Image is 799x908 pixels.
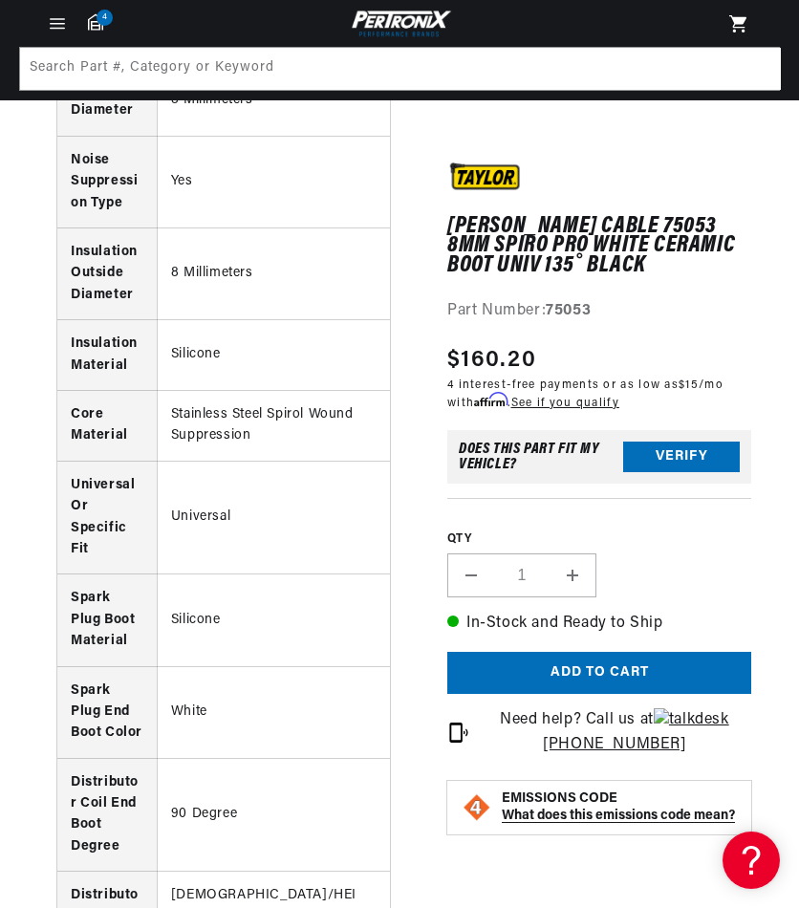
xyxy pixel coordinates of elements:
[157,666,390,758] td: White
[157,228,390,320] td: 8 Millimeters
[459,442,623,472] div: Does This part fit My vehicle?
[511,397,619,408] a: See if you qualify - Learn more about Affirm Financing (opens in modal)
[546,303,591,318] strong: 75053
[157,66,390,137] td: 8 Millimeters
[737,48,779,90] button: Search Part #, Category or Keyword
[447,299,751,324] div: Part Number:
[157,320,390,391] td: Silicone
[462,792,492,823] img: Emissions code
[447,531,751,548] label: QTY
[57,66,157,137] th: Outside Diameter
[347,8,452,39] img: Pertronix
[157,758,390,872] td: 90 Degree
[502,809,735,823] strong: What does this emissions code mean?
[20,48,781,90] input: Search Part #, Category or Keyword
[679,378,699,390] span: $15
[57,574,157,666] th: Spark Plug Boot Material
[447,651,751,694] button: Add to cart
[478,708,751,757] p: Need help? Call us at
[474,392,507,406] span: Affirm
[36,13,78,34] summary: Menu
[447,612,751,637] p: In-Stock and Ready to Ship
[57,136,157,227] th: Noise Suppression Type
[57,228,157,320] th: Insulation Outside Diameter
[57,461,157,574] th: Universal Or Specific Fit
[447,342,536,377] span: $160.20
[97,10,113,26] span: 4
[157,461,390,574] td: Universal
[623,442,740,472] button: Verify
[654,708,729,733] img: talkdesk
[157,574,390,666] td: Silicone
[88,13,103,31] a: 4
[447,377,751,411] p: 4 interest-free payments or as low as /mo with .
[502,790,737,825] button: EMISSIONS CODEWhat does this emissions code mean?
[447,217,751,275] h1: [PERSON_NAME] Cable 75053 8mm Spiro Pro White Ceramic Boot Univ 135˚ Black
[502,791,617,806] strong: EMISSIONS CODE
[57,758,157,872] th: Distributor Coil End Boot Degree
[157,136,390,227] td: Yes
[157,390,390,461] td: Stainless Steel Spirol Wound Suppression
[57,666,157,758] th: Spark Plug End Boot Color
[57,320,157,391] th: Insulation Material
[57,390,157,461] th: Core Material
